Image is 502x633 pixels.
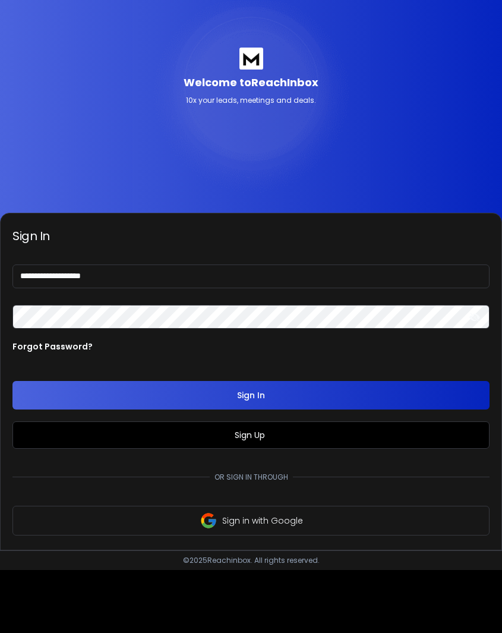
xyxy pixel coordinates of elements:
[12,381,490,410] button: Sign In
[239,48,263,70] img: logo
[186,96,316,105] p: 10x your leads, meetings and deals.
[184,74,318,91] p: Welcome to ReachInbox
[12,228,490,244] h3: Sign In
[183,556,320,565] p: © 2025 Reachinbox. All rights reserved.
[210,473,293,482] p: Or sign in through
[12,341,93,352] p: Forgot Password?
[235,429,267,441] a: Sign Up
[222,515,303,527] p: Sign in with Google
[12,506,490,536] button: Sign in with Google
